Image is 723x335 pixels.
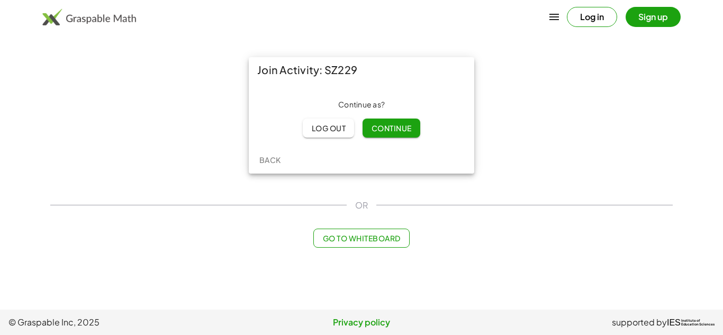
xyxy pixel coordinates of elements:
[257,99,466,110] div: Continue as ?
[626,7,681,27] button: Sign up
[371,123,411,133] span: Continue
[681,319,715,327] span: Institute of Education Sciences
[8,316,244,329] span: © Graspable Inc, 2025
[249,57,474,83] div: Join Activity: SZ229
[567,7,617,27] button: Log in
[667,316,715,329] a: IESInstitute ofEducation Sciences
[355,199,368,212] span: OR
[303,119,354,138] button: Log out
[322,233,400,243] span: Go to Whiteboard
[313,229,409,248] button: Go to Whiteboard
[311,123,346,133] span: Log out
[667,318,681,328] span: IES
[244,316,480,329] a: Privacy policy
[253,150,287,169] button: Back
[259,155,281,165] span: Back
[363,119,420,138] button: Continue
[612,316,667,329] span: supported by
